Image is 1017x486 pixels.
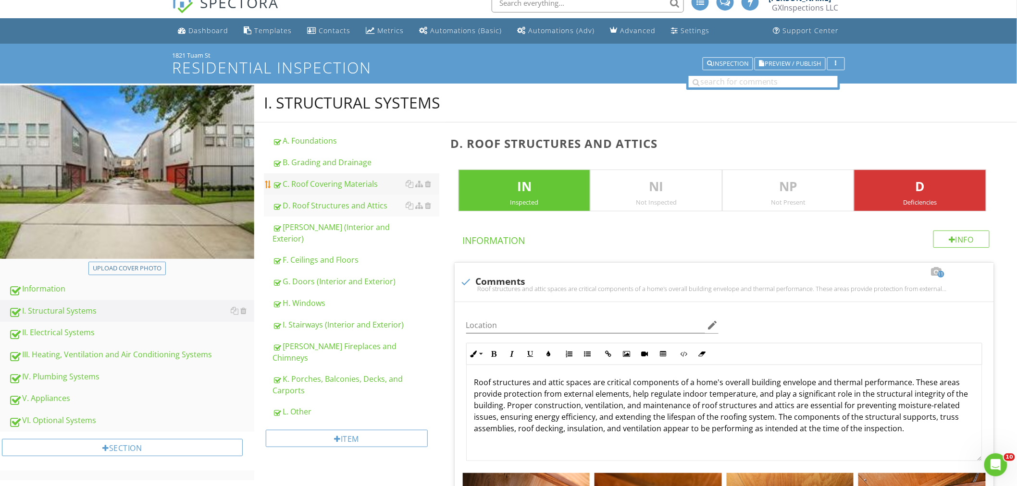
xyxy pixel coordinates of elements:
[273,406,439,417] div: L. Other
[723,198,854,206] div: Not Present
[172,51,845,59] div: 1821 Tuam St
[303,22,354,40] a: Contacts
[362,22,408,40] a: Metrics
[377,26,404,35] div: Metrics
[769,22,843,40] a: Support Center
[933,231,990,248] div: Info
[765,61,821,67] span: Preview / Publish
[636,345,654,363] button: Insert Video
[675,345,693,363] button: Code View
[466,317,705,333] input: Location
[2,439,243,456] div: Section
[618,345,636,363] button: Insert Image (Ctrl+P)
[460,285,988,292] div: Roof structures and attic spaces are critical components of a home's overall building envelope an...
[273,157,439,168] div: B. Grading and Drainage
[938,271,944,278] span: 11
[254,26,292,35] div: Templates
[599,345,618,363] button: Insert Link (Ctrl+K)
[474,377,974,434] p: Roof structures and attic spaces are critical components of a home's overall building envelope an...
[9,414,254,427] div: VI. Optional Systems
[172,59,845,76] h1: Residential Inspection
[88,262,166,275] button: Upload cover photo
[273,135,439,146] div: A. Foundations
[172,0,279,21] a: SPECTORA
[9,305,254,317] div: I. Structural Systems
[266,430,428,447] div: Item
[9,371,254,383] div: IV. Plumbing Systems
[667,22,713,40] a: Settings
[415,22,506,40] a: Automations (Basic)
[755,59,826,67] a: Preview / Publish
[723,177,854,196] p: NP
[984,453,1007,476] iframe: Intercom live chat
[430,26,502,35] div: Automations (Basic)
[174,22,232,40] a: Dashboard
[9,349,254,361] div: III. Heating, Ventilation and Air Conditioning Systems
[513,22,598,40] a: Automations (Advanced)
[459,198,590,206] div: Inspected
[9,283,254,295] div: Information
[681,26,709,35] div: Settings
[503,345,521,363] button: Italic (Ctrl+I)
[273,373,439,396] div: K. Porches, Balconies, Decks, and Carports
[703,59,753,67] a: Inspection
[693,345,711,363] button: Clear Formatting
[755,57,826,71] button: Preview / Publish
[273,221,439,244] div: [PERSON_NAME] (Interior and Exterior)
[654,345,672,363] button: Insert Table
[273,297,439,309] div: H. Windows
[273,254,439,266] div: F. Ceilings and Floors
[855,198,986,206] div: Deficiencies
[855,177,986,196] p: D
[591,177,722,196] p: NI
[707,61,749,67] div: Inspection
[9,392,254,405] div: V. Appliances
[240,22,296,40] a: Templates
[579,345,597,363] button: Unordered List
[273,200,439,211] div: D. Roof Structures and Attics
[9,327,254,339] div: II. Electrical Systems
[591,198,722,206] div: Not Inspected
[273,319,439,330] div: I. Stairways (Interior and Exterior)
[188,26,228,35] div: Dashboard
[273,340,439,364] div: [PERSON_NAME] Fireplaces and Chimneys
[467,345,485,363] button: Inline Style
[540,345,558,363] button: Colors
[459,177,590,196] p: IN
[451,137,1002,150] h3: D. Roof Structures and Attics
[273,276,439,287] div: G. Doors (Interior and Exterior)
[707,319,719,331] i: edit
[1004,453,1015,461] span: 10
[783,26,839,35] div: Support Center
[772,3,839,12] div: GXInspections LLC
[319,26,350,35] div: Contacts
[620,26,656,35] div: Advanced
[560,345,579,363] button: Ordered List
[689,76,838,87] input: search for comments
[463,231,990,247] h4: Information
[485,345,503,363] button: Bold (Ctrl+B)
[703,57,753,71] button: Inspection
[264,93,440,112] div: I. Structural Systems
[606,22,659,40] a: Advanced
[93,264,161,273] div: Upload cover photo
[273,178,439,190] div: C. Roof Covering Materials
[528,26,595,35] div: Automations (Adv)
[521,345,540,363] button: Underline (Ctrl+U)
